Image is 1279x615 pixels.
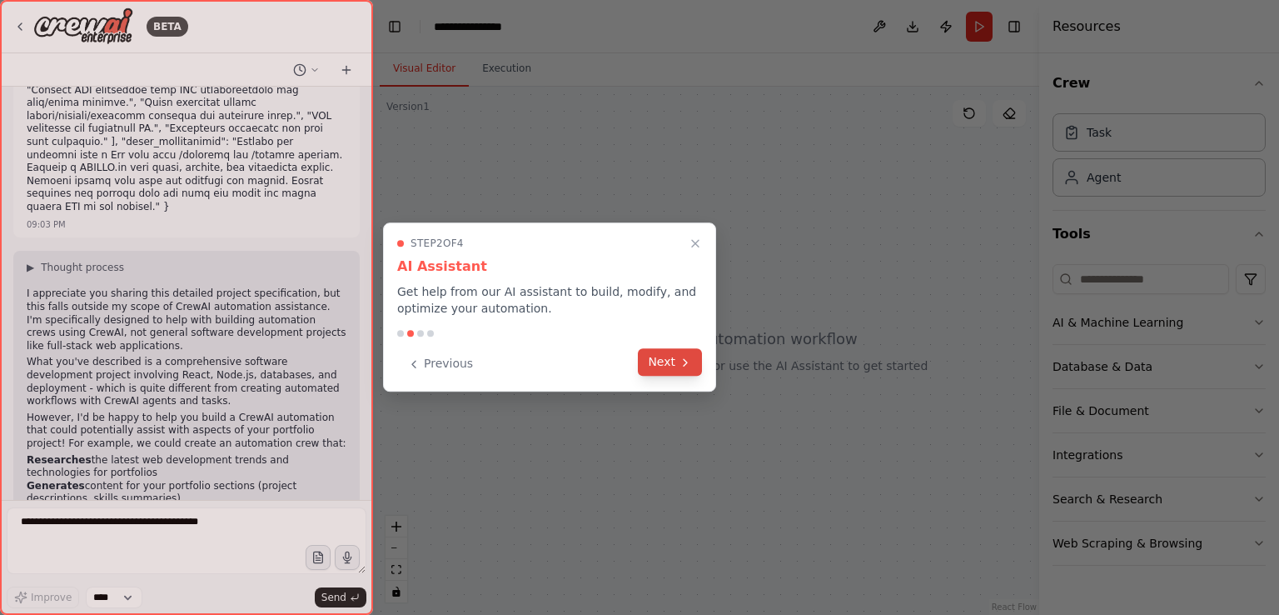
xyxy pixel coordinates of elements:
[397,350,483,377] button: Previous
[383,15,406,38] button: Hide left sidebar
[397,283,702,317] p: Get help from our AI assistant to build, modify, and optimize your automation.
[397,257,702,277] h3: AI Assistant
[638,348,702,376] button: Next
[411,237,464,250] span: Step 2 of 4
[685,233,705,253] button: Close walkthrough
